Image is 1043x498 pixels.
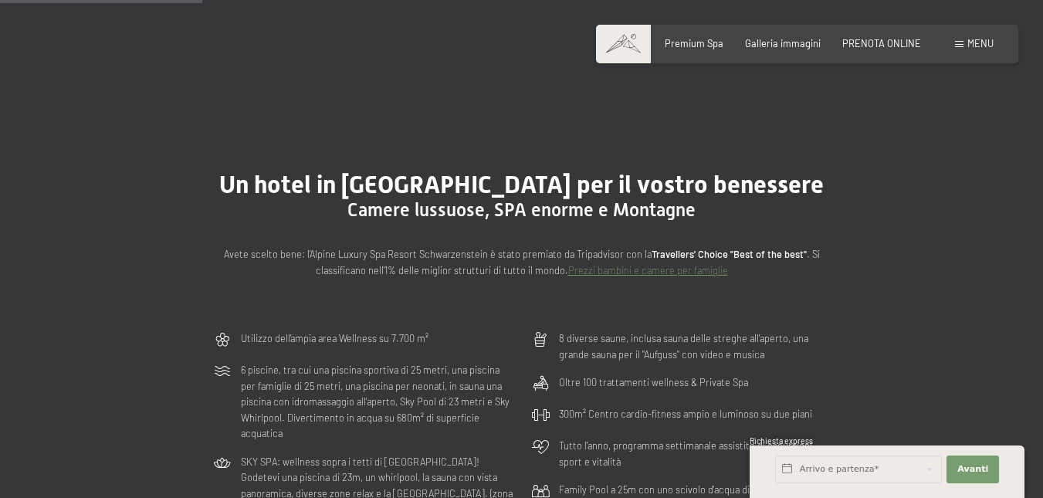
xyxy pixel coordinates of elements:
p: Utilizzo dell‘ampia area Wellness su 7.700 m² [241,330,428,346]
span: Richiesta express [750,436,813,445]
span: Camere lussuose, SPA enorme e Montagne [347,199,696,221]
p: Avete scelto bene: l’Alpine Luxury Spa Resort Schwarzenstein è stato premiato da Tripadvisor con ... [213,246,831,278]
span: Avanti [957,463,988,476]
p: 8 diverse saune, inclusa sauna delle streghe all’aperto, una grande sauna per il "Aufguss" con vi... [559,330,831,362]
span: Menu [967,37,994,49]
span: Un hotel in [GEOGRAPHIC_DATA] per il vostro benessere [219,170,824,199]
p: Oltre 100 trattamenti wellness & Private Spa [559,374,748,390]
a: Premium Spa [665,37,723,49]
p: 300m² Centro cardio-fitness ampio e luminoso su due piani [559,406,812,422]
strong: Travellers' Choice "Best of the best" [652,248,807,260]
p: Tutto l’anno, programma settimanale assistito di escursioni, sport e vitalità [559,438,831,469]
button: Avanti [946,456,999,483]
p: 6 piscine, tra cui una piscina sportiva di 25 metri, una piscina per famiglie di 25 metri, una pi... [241,362,513,441]
a: PRENOTA ONLINE [842,37,921,49]
a: Prezzi bambini e camere per famiglie [568,264,728,276]
a: Galleria immagini [745,37,821,49]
